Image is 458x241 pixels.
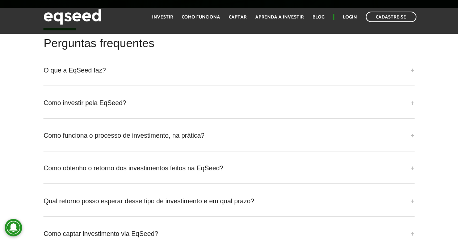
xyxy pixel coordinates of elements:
[152,15,173,20] a: Investir
[43,93,414,113] a: Como investir pela EqSeed?
[312,15,324,20] a: Blog
[43,126,414,145] a: Como funciona o processo de investimento, na prática?
[43,61,414,80] a: O que a EqSeed faz?
[343,15,357,20] a: Login
[229,15,247,20] a: Captar
[43,191,414,211] a: Qual retorno posso esperar desse tipo de investimento e em qual prazo?
[43,37,414,61] h2: Perguntas frequentes
[366,12,416,22] a: Cadastre-se
[43,158,414,178] a: Como obtenho o retorno dos investimentos feitos na EqSeed?
[182,15,220,20] a: Como funciona
[43,7,101,26] img: EqSeed
[255,15,304,20] a: Aprenda a investir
